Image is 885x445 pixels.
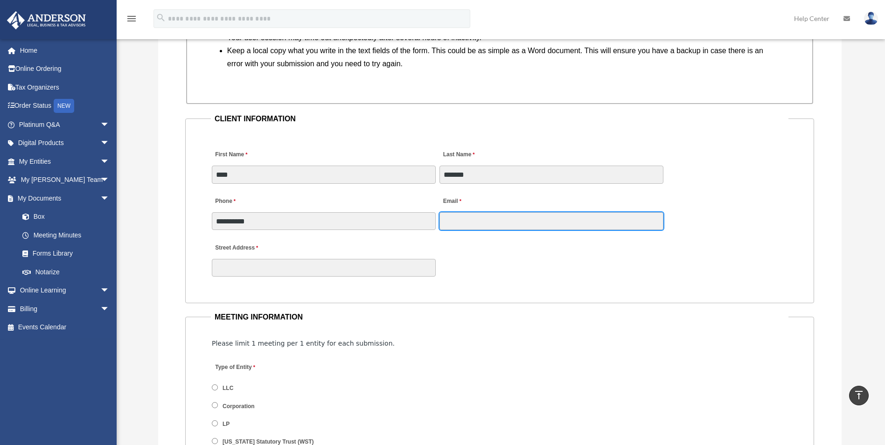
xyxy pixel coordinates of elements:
[13,208,124,226] a: Box
[100,281,119,300] span: arrow_drop_down
[100,189,119,208] span: arrow_drop_down
[220,384,237,393] label: LLC
[220,402,258,410] label: Corporation
[126,16,137,24] a: menu
[13,263,124,281] a: Notarize
[100,171,119,190] span: arrow_drop_down
[212,195,238,208] label: Phone
[7,299,124,318] a: Billingarrow_drop_down
[227,44,780,70] li: Keep a local copy what you write in the text fields of the form. This could be as simple as a Wor...
[7,60,124,78] a: Online Ordering
[7,134,124,153] a: Digital Productsarrow_drop_down
[100,115,119,134] span: arrow_drop_down
[126,13,137,24] i: menu
[212,362,300,374] label: Type of Entity
[853,389,864,401] i: vertical_align_top
[100,299,119,319] span: arrow_drop_down
[439,195,463,208] label: Email
[864,12,878,25] img: User Pic
[211,112,788,125] legend: CLIENT INFORMATION
[220,420,233,429] label: LP
[7,97,124,116] a: Order StatusNEW
[439,149,477,161] label: Last Name
[7,171,124,189] a: My [PERSON_NAME] Teamarrow_drop_down
[13,244,124,263] a: Forms Library
[7,115,124,134] a: Platinum Q&Aarrow_drop_down
[54,99,74,113] div: NEW
[7,189,124,208] a: My Documentsarrow_drop_down
[100,152,119,171] span: arrow_drop_down
[7,152,124,171] a: My Entitiesarrow_drop_down
[7,41,124,60] a: Home
[211,311,788,324] legend: MEETING INFORMATION
[7,318,124,337] a: Events Calendar
[212,340,395,347] span: Please limit 1 meeting per 1 entity for each submission.
[849,386,869,405] a: vertical_align_top
[212,242,300,254] label: Street Address
[212,149,250,161] label: First Name
[4,11,89,29] img: Anderson Advisors Platinum Portal
[13,226,119,244] a: Meeting Minutes
[156,13,166,23] i: search
[7,78,124,97] a: Tax Organizers
[7,281,124,300] a: Online Learningarrow_drop_down
[100,134,119,153] span: arrow_drop_down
